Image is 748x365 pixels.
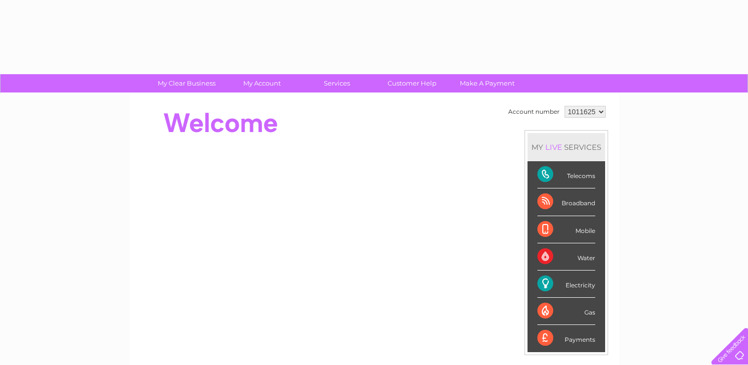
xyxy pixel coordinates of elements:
[537,325,595,352] div: Payments
[221,74,303,92] a: My Account
[506,103,562,120] td: Account number
[371,74,453,92] a: Customer Help
[446,74,528,92] a: Make A Payment
[543,142,564,152] div: LIVE
[537,216,595,243] div: Mobile
[296,74,378,92] a: Services
[537,188,595,216] div: Broadband
[537,243,595,271] div: Water
[146,74,227,92] a: My Clear Business
[537,298,595,325] div: Gas
[537,161,595,188] div: Telecoms
[528,133,605,161] div: MY SERVICES
[537,271,595,298] div: Electricity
